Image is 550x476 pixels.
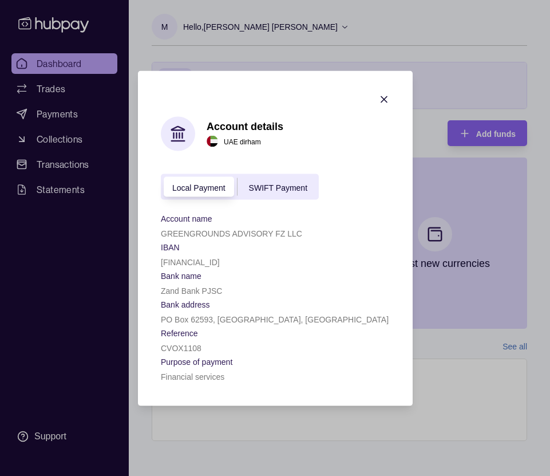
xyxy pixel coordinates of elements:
[161,328,198,337] p: Reference
[161,174,319,199] div: accountIndex
[248,183,307,192] span: SWIFT Payment
[161,314,389,324] p: PO Box 62593, [GEOGRAPHIC_DATA], [GEOGRAPHIC_DATA]
[161,257,220,266] p: [FINANCIAL_ID]
[207,120,283,132] h1: Account details
[161,357,232,366] p: Purpose of payment
[161,286,222,295] p: Zand Bank PJSC
[161,372,224,381] p: Financial services
[161,343,201,352] p: CVOX1108
[207,136,218,147] img: ae
[161,229,302,238] p: GREENGROUNDS ADVISORY FZ LLC
[161,214,212,223] p: Account name
[172,183,225,192] span: Local Payment
[161,271,201,280] p: Bank name
[161,300,210,309] p: Bank address
[161,242,180,251] p: IBAN
[224,135,261,148] p: UAE dirham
